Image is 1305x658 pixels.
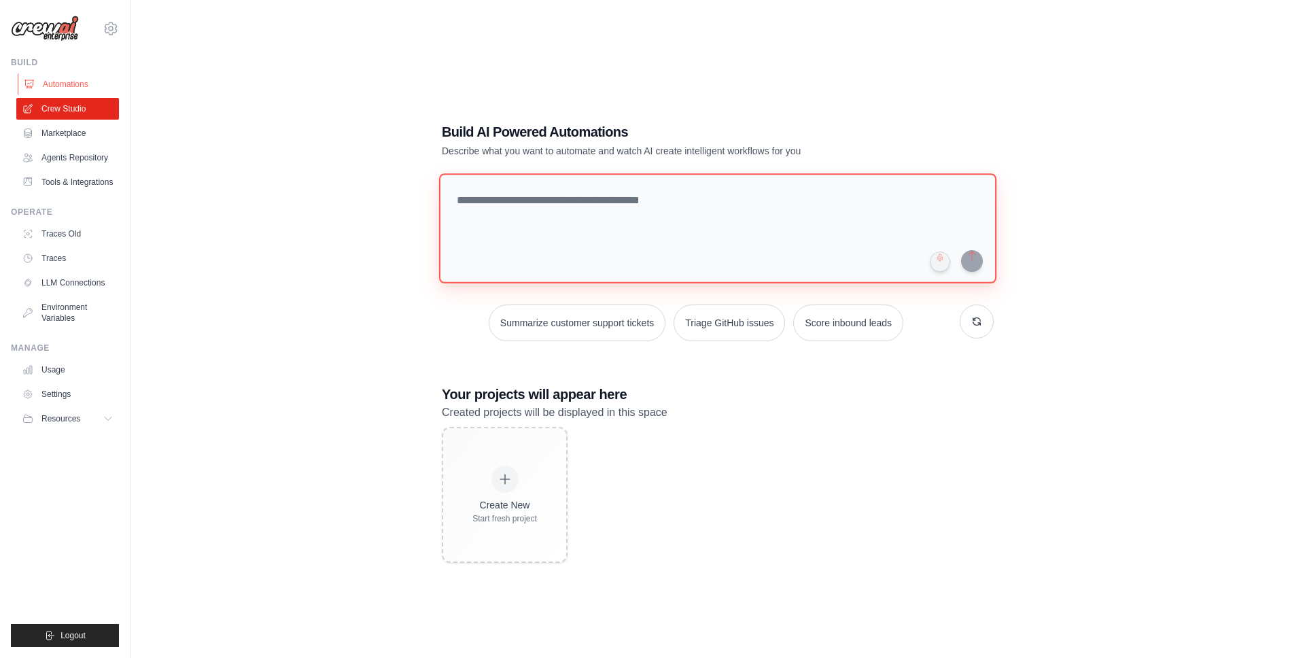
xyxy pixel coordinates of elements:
[11,343,119,353] div: Manage
[960,305,994,339] button: Get new suggestions
[16,247,119,269] a: Traces
[472,498,537,512] div: Create New
[16,147,119,169] a: Agents Repository
[16,408,119,430] button: Resources
[16,383,119,405] a: Settings
[472,513,537,524] div: Start fresh project
[442,144,899,158] p: Describe what you want to automate and watch AI create intelligent workflows for you
[674,305,785,341] button: Triage GitHub issues
[11,207,119,218] div: Operate
[16,272,119,294] a: LLM Connections
[16,223,119,245] a: Traces Old
[16,359,119,381] a: Usage
[1237,593,1305,658] iframe: Chat Widget
[11,57,119,68] div: Build
[16,98,119,120] a: Crew Studio
[442,404,994,421] p: Created projects will be displayed in this space
[16,122,119,144] a: Marketplace
[16,296,119,329] a: Environment Variables
[18,73,120,95] a: Automations
[16,171,119,193] a: Tools & Integrations
[442,385,994,404] h3: Your projects will appear here
[11,16,79,41] img: Logo
[60,630,86,641] span: Logout
[930,252,950,272] button: Click to speak your automation idea
[442,122,899,141] h1: Build AI Powered Automations
[1237,593,1305,658] div: Widget de chat
[489,305,665,341] button: Summarize customer support tickets
[793,305,903,341] button: Score inbound leads
[11,624,119,647] button: Logout
[41,413,80,424] span: Resources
